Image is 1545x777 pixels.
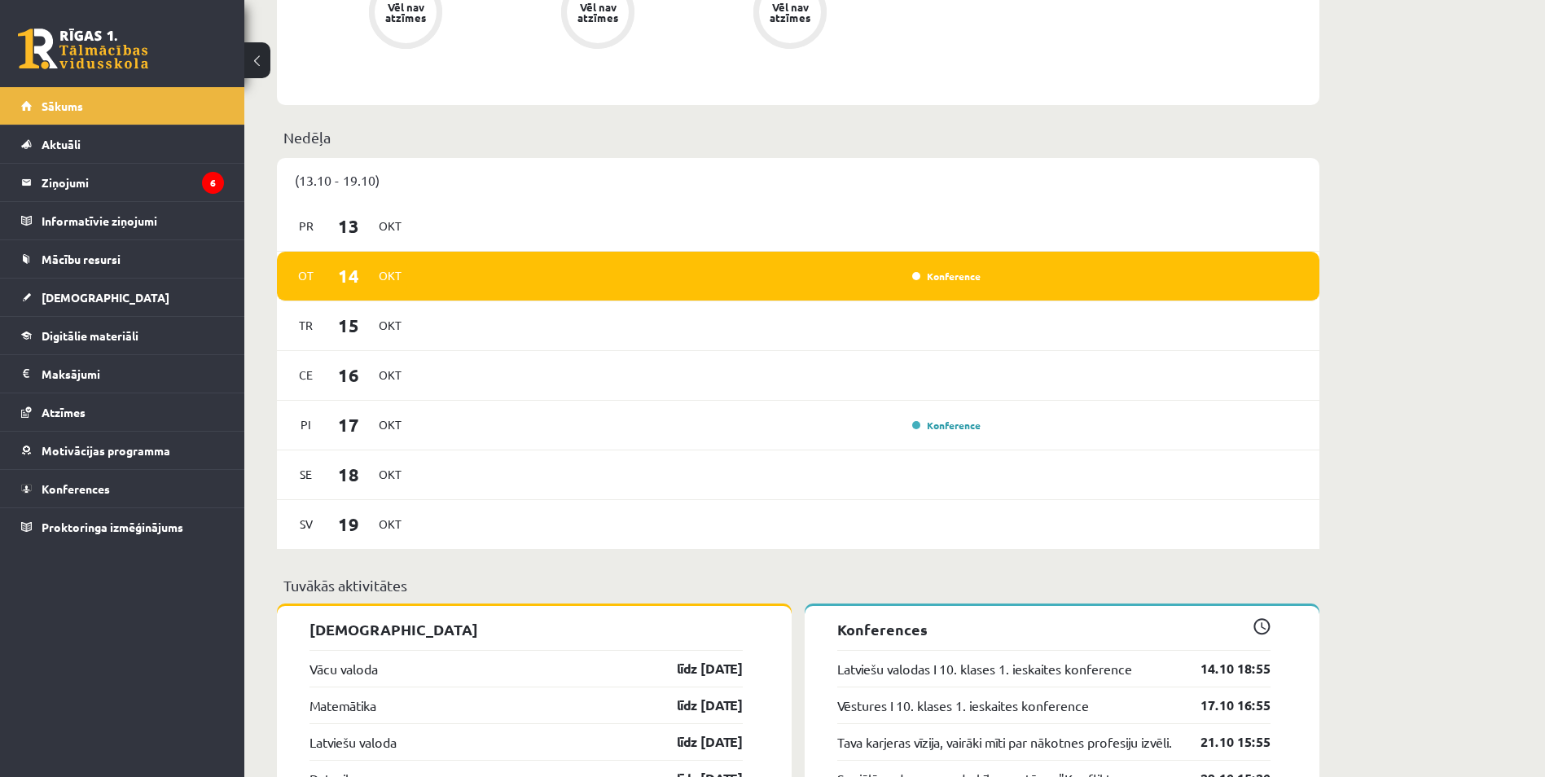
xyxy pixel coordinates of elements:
[18,29,148,69] a: Rīgas 1. Tālmācības vidusskola
[21,470,224,507] a: Konferences
[21,508,224,546] a: Proktoringa izmēģinājums
[648,659,743,678] a: līdz [DATE]
[42,355,224,393] legend: Maksājumi
[309,696,376,715] a: Matemātika
[289,511,323,537] span: Sv
[42,481,110,496] span: Konferences
[373,213,407,239] span: Okt
[837,659,1132,678] a: Latviešu valodas I 10. klases 1. ieskaites konference
[283,574,1313,596] p: Tuvākās aktivitātes
[21,317,224,354] a: Digitālie materiāli
[373,313,407,338] span: Okt
[289,462,323,487] span: Se
[373,362,407,388] span: Okt
[323,511,374,538] span: 19
[373,462,407,487] span: Okt
[373,412,407,437] span: Okt
[21,432,224,469] a: Motivācijas programma
[575,2,621,23] div: Vēl nav atzīmes
[21,125,224,163] a: Aktuāli
[1176,659,1271,678] a: 14.10 18:55
[373,263,407,288] span: Okt
[42,290,169,305] span: [DEMOGRAPHIC_DATA]
[289,263,323,288] span: Ot
[42,520,183,534] span: Proktoringa izmēģinājums
[837,732,1172,752] a: Tava karjeras vīzija, vairāki mīti par nākotnes profesiju izvēli.
[323,262,374,289] span: 14
[648,732,743,752] a: līdz [DATE]
[42,405,86,419] span: Atzīmes
[42,443,170,458] span: Motivācijas programma
[289,313,323,338] span: Tr
[277,158,1319,202] div: (13.10 - 19.10)
[767,2,813,23] div: Vēl nav atzīmes
[21,355,224,393] a: Maksājumi
[42,99,83,113] span: Sākums
[21,240,224,278] a: Mācību resursi
[323,213,374,239] span: 13
[912,419,981,432] a: Konference
[289,362,323,388] span: Ce
[323,362,374,388] span: 16
[21,279,224,316] a: [DEMOGRAPHIC_DATA]
[42,164,224,201] legend: Ziņojumi
[42,137,81,151] span: Aktuāli
[283,126,1313,148] p: Nedēļa
[21,164,224,201] a: Ziņojumi6
[21,202,224,239] a: Informatīvie ziņojumi
[309,618,743,640] p: [DEMOGRAPHIC_DATA]
[323,461,374,488] span: 18
[309,659,378,678] a: Vācu valoda
[21,87,224,125] a: Sākums
[323,312,374,339] span: 15
[21,393,224,431] a: Atzīmes
[42,328,138,343] span: Digitālie materiāli
[42,252,121,266] span: Mācību resursi
[309,732,397,752] a: Latviešu valoda
[42,202,224,239] legend: Informatīvie ziņojumi
[202,172,224,194] i: 6
[323,411,374,438] span: 17
[373,511,407,537] span: Okt
[648,696,743,715] a: līdz [DATE]
[837,618,1271,640] p: Konferences
[383,2,428,23] div: Vēl nav atzīmes
[912,270,981,283] a: Konference
[1176,732,1271,752] a: 21.10 15:55
[837,696,1089,715] a: Vēstures I 10. klases 1. ieskaites konference
[289,412,323,437] span: Pi
[289,213,323,239] span: Pr
[1176,696,1271,715] a: 17.10 16:55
